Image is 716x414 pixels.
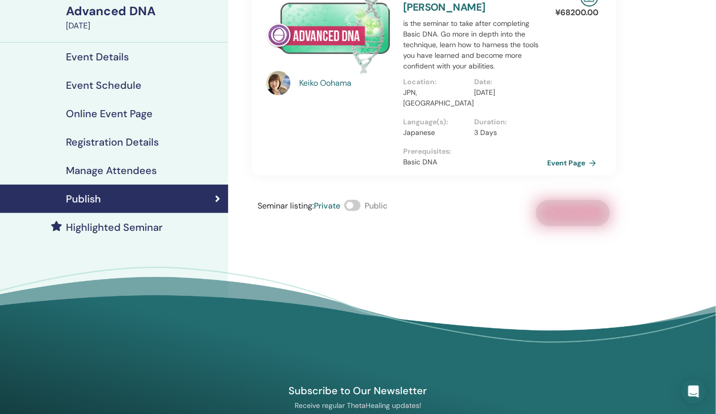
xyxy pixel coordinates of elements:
[475,77,540,87] p: Date :
[314,200,340,211] span: Private
[66,193,101,205] h4: Publish
[475,87,540,98] p: [DATE]
[403,87,469,109] p: JPN, [GEOGRAPHIC_DATA]
[258,200,314,211] span: Seminar listing :
[403,146,546,157] p: Prerequisites :
[66,221,163,233] h4: Highlighted Seminar
[403,18,546,72] p: is the seminar to take after completing Basic DNA. Go more in depth into the technique, learn how...
[475,127,540,138] p: 3 Days
[60,3,228,32] a: Advanced DNA[DATE]
[241,384,475,397] h4: Subscribe to Our Newsletter
[403,157,546,167] p: Basic DNA
[66,3,222,20] div: Advanced DNA
[300,77,393,89] a: Keiko Oohama
[365,200,387,211] span: Public
[547,155,600,170] a: Event Page
[66,136,159,148] h4: Registration Details
[555,7,598,19] p: ¥ 68200.00
[403,117,469,127] p: Language(s) :
[475,117,540,127] p: Duration :
[241,401,475,410] p: Receive regular ThetaHealing updates!
[66,108,153,120] h4: Online Event Page
[66,20,222,32] div: [DATE]
[66,164,157,177] h4: Manage Attendees
[403,127,469,138] p: Japanese
[682,379,706,404] div: Open Intercom Messenger
[66,79,141,91] h4: Event Schedule
[66,51,129,63] h4: Event Details
[403,77,469,87] p: Location :
[266,71,291,95] img: default.jpg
